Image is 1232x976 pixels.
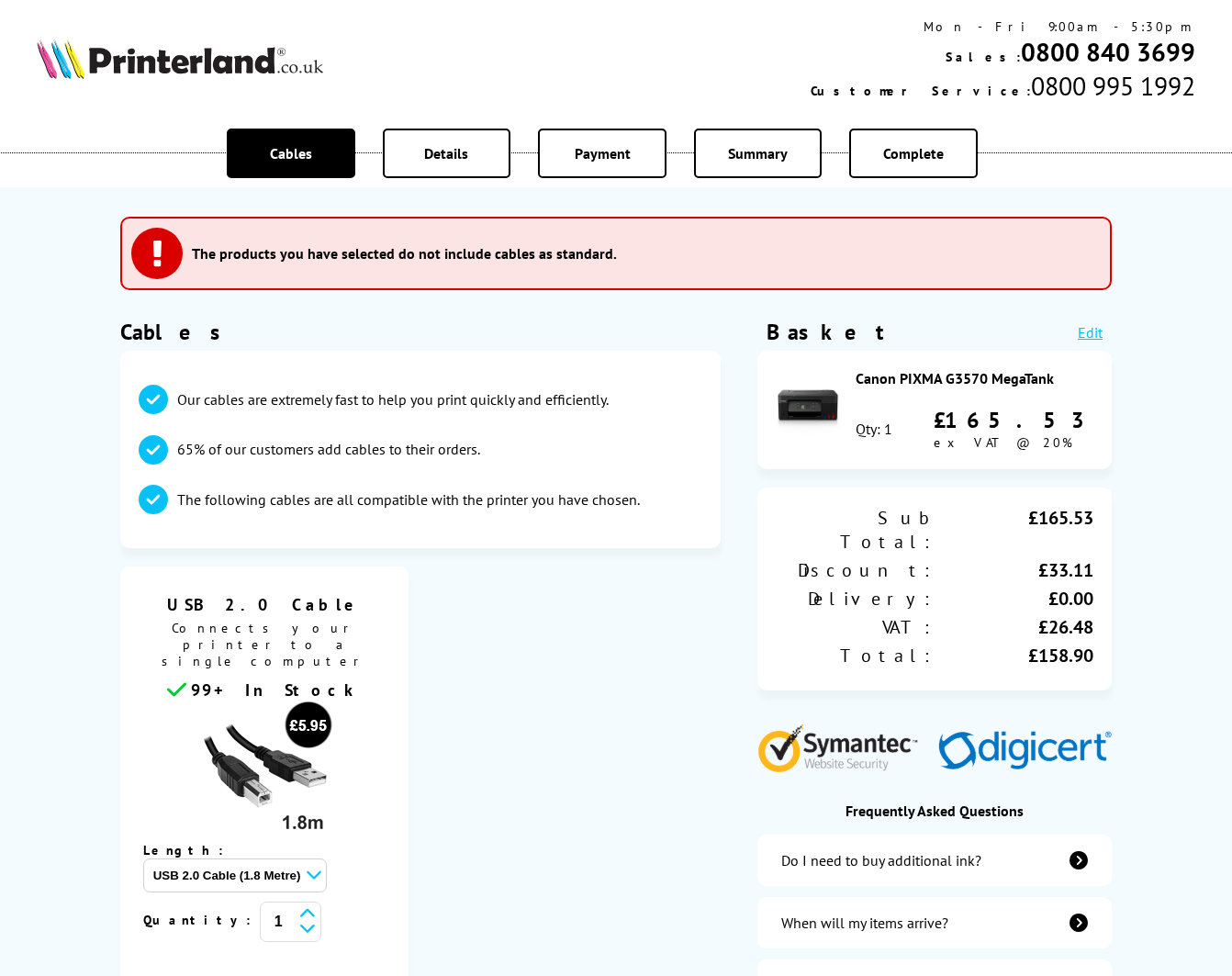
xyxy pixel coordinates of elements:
[935,558,1093,582] div: £33.11
[781,851,981,869] div: Do I need to buy additional ink?
[935,644,1093,667] div: £158.90
[935,506,1093,554] div: £165.53
[776,558,935,582] div: Discount:
[177,489,640,510] p: The following cables are all compatible with the printer you have chosen.
[811,83,1031,99] span: Customer Service:
[192,244,617,263] h3: The products you have selected do not include cables as standard.
[1031,69,1195,103] span: 0800 995 1992
[143,842,241,858] span: Length:
[1078,323,1103,342] a: Edit
[776,644,935,667] div: Total:
[856,369,1094,387] div: Canon PIXMA G3570 MegaTank
[191,679,362,701] span: 99+ In Stock
[776,587,935,611] div: Delivery:
[946,49,1021,65] span: Sales:
[728,144,788,163] span: Summary
[37,39,323,79] img: Printerland Logo
[757,897,1112,948] a: items-arrive
[776,376,840,441] img: Canon PIXMA G3570 MegaTank
[781,914,948,932] div: When will my items arrive?
[1021,35,1195,69] a: 0800 840 3699
[776,506,935,554] div: Sub Total:
[270,144,312,163] span: Cables
[143,912,260,928] span: Quantity:
[129,615,399,679] span: Connects your printer to a single computer
[776,615,935,639] div: VAT:
[856,420,892,438] div: Qty: 1
[134,594,395,615] span: USB 2.0 Cable
[938,731,1112,772] img: Digicert
[757,835,1112,886] a: additional-ink
[935,587,1093,611] div: £0.00
[757,720,931,772] img: Symantec Website Security
[767,318,886,346] div: Basket
[120,318,721,346] h1: Cables
[424,144,468,163] span: Details
[177,439,480,459] p: 65% of our customers add cables to their orders.
[935,615,1093,639] div: £26.48
[177,389,609,409] p: Our cables are extremely fast to help you print quickly and efficiently.
[883,144,944,163] span: Complete
[811,18,1195,35] div: Mon - Fri 9:00am - 5:30pm
[934,406,1093,434] div: £165.53
[757,802,1112,820] div: Frequently Asked Questions
[196,701,333,838] img: usb cable
[575,144,631,163] span: Payment
[934,434,1072,451] span: ex VAT @ 20%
